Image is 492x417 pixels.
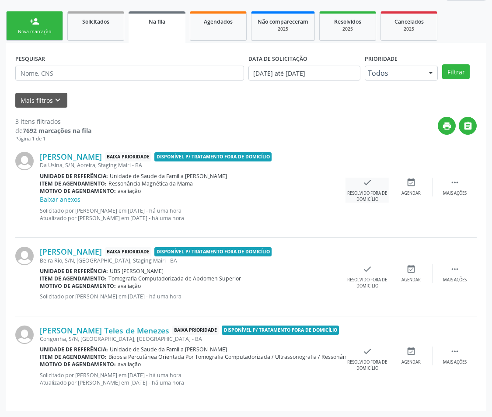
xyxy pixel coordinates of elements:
span: avaliação [118,282,141,290]
b: Motivo de agendamento: [40,361,116,368]
span: Todos [368,69,420,77]
span: Tomografia Computadorizada de Abdomen Superior [108,275,241,282]
i: check [363,264,372,274]
div: Resolvido fora de domicílio [345,277,389,289]
div: Mais ações [443,359,467,365]
div: 2025 [387,26,431,32]
div: de [15,126,91,135]
div: Congonha, S/N, [GEOGRAPHIC_DATA], [GEOGRAPHIC_DATA] - BA [40,335,345,343]
div: Mais ações [443,277,467,283]
strong: 7692 marcações na fila [23,126,91,135]
i: keyboard_arrow_down [53,95,63,105]
label: PESQUISAR [15,52,45,66]
span: Ressonância Magnética da Mama [108,180,193,187]
i:  [450,178,460,187]
i: check [363,178,372,187]
b: Item de agendamento: [40,180,107,187]
i:  [463,121,473,131]
div: Resolvido fora de domicílio [345,190,389,203]
i:  [450,347,460,356]
button: Filtrar [442,64,470,79]
img: img [15,326,34,344]
div: Agendar [401,277,421,283]
a: [PERSON_NAME] Teles de Menezes [40,326,169,335]
button: Mais filtroskeyboard_arrow_down [15,93,67,108]
span: Resolvidos [334,18,361,25]
b: Item de agendamento: [40,275,107,282]
p: Solicitado por [PERSON_NAME] em [DATE] - há uma hora [40,293,345,300]
span: Disponível p/ tratamento fora de domicílio [222,326,338,335]
div: 2025 [258,26,308,32]
a: [PERSON_NAME] [40,152,102,161]
i:  [450,264,460,274]
span: Cancelados [394,18,424,25]
b: Motivo de agendamento: [40,282,116,290]
p: Solicitado por [PERSON_NAME] em [DATE] - há uma hora Atualizado por [PERSON_NAME] em [DATE] - há ... [40,371,345,386]
label: DATA DE SOLICITAÇÃO [248,52,307,66]
span: Disponível p/ tratamento fora de domicílio [154,152,271,161]
span: Unidade de Saude da Familia [PERSON_NAME] [110,346,227,353]
a: [PERSON_NAME] [40,247,102,256]
a: Baixar anexos [40,195,80,203]
span: UBS [PERSON_NAME] [110,267,164,275]
i: event_available [406,178,416,187]
div: 2025 [326,26,370,32]
p: Solicitado por [PERSON_NAME] em [DATE] - há uma hora Atualizado por [PERSON_NAME] em [DATE] - há ... [40,207,345,222]
div: Beira Rio, S/N, [GEOGRAPHIC_DATA], Staging Mairi - BA [40,257,345,264]
i: check [363,347,372,356]
button:  [459,117,477,135]
img: img [15,247,34,265]
b: Unidade de referência: [40,172,108,180]
div: Mais ações [443,190,467,196]
div: Resolvido fora de domicílio [345,359,389,371]
input: Nome, CNS [15,66,244,81]
span: Unidade de Saude da Familia [PERSON_NAME] [110,172,227,180]
label: Prioridade [365,52,398,66]
i: event_available [406,264,416,274]
b: Unidade de referência: [40,267,108,275]
div: Agendar [401,190,421,196]
div: 3 itens filtrados [15,117,91,126]
div: person_add [30,17,39,26]
span: Agendados [204,18,233,25]
i: event_available [406,347,416,356]
div: Página 1 de 1 [15,135,91,143]
img: img [15,152,34,170]
span: avaliação [118,187,141,195]
span: Não compareceram [258,18,308,25]
span: Biopsia Percutânea Orientada Por Tomografia Computadorizada / Ultrassonografia / Ressonância Magn... [108,353,401,361]
button: print [438,117,456,135]
b: Item de agendamento: [40,353,107,361]
div: Nova marcação [13,28,56,35]
b: Unidade de referência: [40,346,108,353]
span: Solicitados [82,18,109,25]
div: Agendar [401,359,421,365]
div: Da Usina, S/N, Aoreira, Staging Mairi - BA [40,161,345,169]
b: Motivo de agendamento: [40,187,116,195]
span: avaliação [118,361,141,368]
span: Baixa Prioridade [105,247,151,256]
span: Na fila [149,18,165,25]
span: Disponível p/ tratamento fora de domicílio [154,247,271,256]
span: Baixa Prioridade [105,152,151,161]
span: Baixa Prioridade [172,326,219,335]
input: Selecione um intervalo [248,66,360,81]
i: print [442,121,452,131]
